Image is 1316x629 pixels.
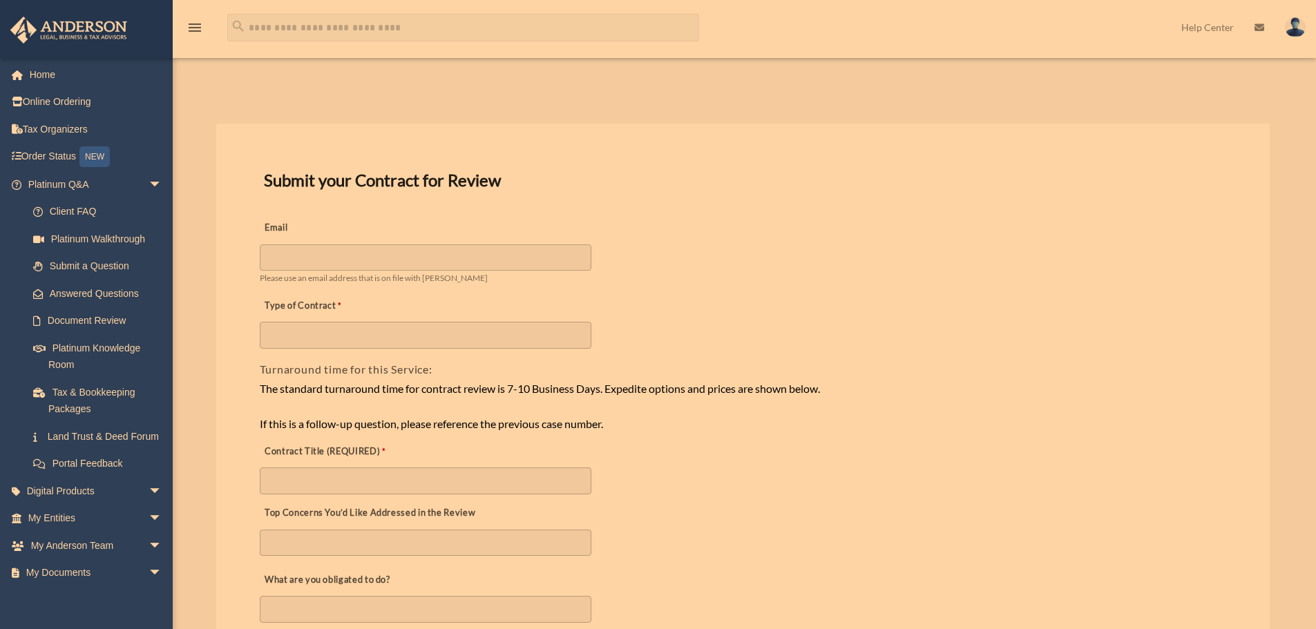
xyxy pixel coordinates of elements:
a: Order StatusNEW [10,143,183,171]
a: Platinum Walkthrough [19,225,183,253]
span: arrow_drop_down [149,505,176,533]
a: Answered Questions [19,280,183,307]
span: arrow_drop_down [149,477,176,505]
a: My Entitiesarrow_drop_down [10,505,183,532]
a: Tax & Bookkeeping Packages [19,378,183,423]
label: Top Concerns You’d Like Addressed in the Review [260,503,479,523]
a: menu [187,24,203,36]
img: Anderson Advisors Platinum Portal [6,17,131,43]
a: Client FAQ [19,198,183,226]
a: Platinum Knowledge Room [19,334,183,378]
label: What are you obligated to do? [260,570,398,590]
a: Land Trust & Deed Forum [19,423,183,450]
a: Digital Productsarrow_drop_down [10,477,183,505]
span: Turnaround time for this Service: [260,362,432,376]
label: Type of Contract [260,296,398,316]
a: Home [10,61,183,88]
a: Portal Feedback [19,450,183,478]
a: My Documentsarrow_drop_down [10,559,183,587]
a: Submit a Question [19,253,183,280]
span: Please use an email address that is on file with [PERSON_NAME] [260,273,488,283]
h3: Submit your Contract for Review [258,166,1228,195]
a: Online Ordering [10,88,183,116]
span: arrow_drop_down [149,532,176,560]
a: Document Review [19,307,176,335]
label: Contract Title (REQUIRED) [260,442,398,461]
a: My Anderson Teamarrow_drop_down [10,532,183,559]
div: The standard turnaround time for contract review is 7-10 Business Days. Expedite options and pric... [260,380,1226,433]
label: Email [260,219,398,238]
i: search [231,19,246,34]
i: menu [187,19,203,36]
img: User Pic [1285,17,1306,37]
a: Tax Organizers [10,115,183,143]
span: arrow_drop_down [149,559,176,588]
div: NEW [79,146,110,167]
span: arrow_drop_down [149,171,176,199]
a: Platinum Q&Aarrow_drop_down [10,171,183,198]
